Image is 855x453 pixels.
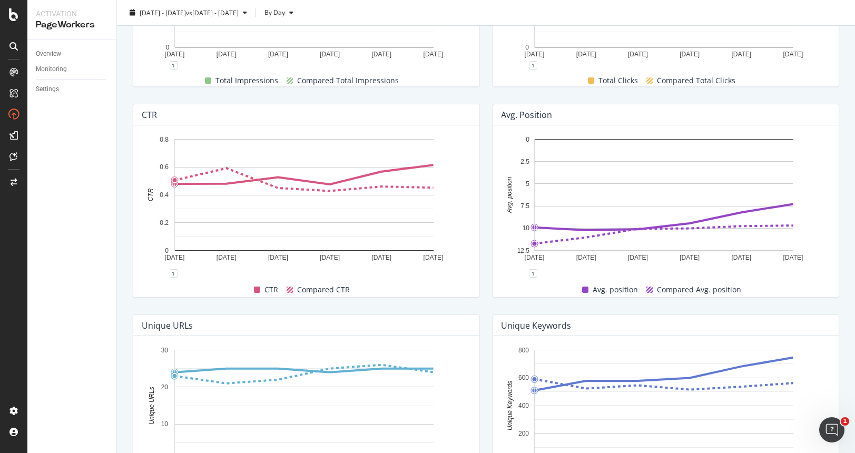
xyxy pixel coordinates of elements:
[142,110,157,120] div: CTR
[320,51,340,58] text: [DATE]
[36,48,61,60] div: Overview
[165,247,169,254] text: 0
[36,64,67,75] div: Monitoring
[160,164,169,171] text: 0.6
[593,283,638,296] span: Avg. position
[160,136,169,143] text: 0.8
[217,51,237,58] text: [DATE]
[518,375,528,382] text: 600
[520,158,529,165] text: 2.5
[215,74,278,87] span: Total Impressions
[142,134,466,273] svg: A chart.
[841,417,849,426] span: 1
[680,254,700,262] text: [DATE]
[36,84,59,95] div: Settings
[731,51,751,58] text: [DATE]
[525,44,529,51] text: 0
[518,402,528,410] text: 400
[268,51,288,58] text: [DATE]
[424,254,444,262] text: [DATE]
[160,192,169,199] text: 0.4
[36,64,109,75] a: Monitoring
[522,225,529,232] text: 10
[783,51,803,58] text: [DATE]
[576,254,596,262] text: [DATE]
[268,254,288,262] text: [DATE]
[518,347,528,354] text: 800
[297,283,350,296] span: Compared CTR
[170,269,178,278] div: 1
[598,74,638,87] span: Total Clicks
[371,51,391,58] text: [DATE]
[502,110,553,120] div: Avg. position
[576,51,596,58] text: [DATE]
[147,189,154,202] text: CTR
[165,51,185,58] text: [DATE]
[819,417,844,442] iframe: Intercom live chat
[524,254,544,262] text: [DATE]
[320,254,340,262] text: [DATE]
[657,283,741,296] span: Compared Avg. position
[160,219,169,226] text: 0.2
[148,387,155,425] text: Unique URLs
[628,51,648,58] text: [DATE]
[524,51,544,58] text: [DATE]
[142,320,193,331] div: Unique URLs
[731,254,751,262] text: [DATE]
[424,51,444,58] text: [DATE]
[36,19,108,31] div: PageWorkers
[264,283,278,296] span: CTR
[165,254,185,262] text: [DATE]
[125,4,251,21] button: [DATE] - [DATE]vs[DATE] - [DATE]
[260,4,298,21] button: By Day
[657,74,735,87] span: Compared Total Clicks
[520,203,529,210] text: 7.5
[529,61,537,70] div: 1
[628,254,648,262] text: [DATE]
[260,8,285,17] span: By Day
[170,61,178,70] div: 1
[217,254,237,262] text: [DATE]
[161,347,169,354] text: 30
[680,51,700,58] text: [DATE]
[518,430,528,437] text: 200
[526,181,529,188] text: 5
[36,84,109,95] a: Settings
[166,44,170,51] text: 0
[36,8,108,19] div: Activation
[529,269,537,278] div: 1
[161,383,169,391] text: 20
[506,177,513,214] text: Avg. position
[502,320,572,331] div: Unique Keywords
[297,74,399,87] span: Compared Total Impressions
[36,48,109,60] a: Overview
[517,247,529,254] text: 12.5
[506,381,514,430] text: Unique Keywords
[783,254,803,262] text: [DATE]
[371,254,391,262] text: [DATE]
[526,136,529,143] text: 0
[502,134,825,273] svg: A chart.
[186,8,239,17] span: vs [DATE] - [DATE]
[140,8,186,17] span: [DATE] - [DATE]
[161,421,169,428] text: 10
